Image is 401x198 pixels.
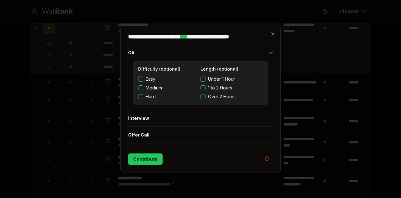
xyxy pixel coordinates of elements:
[128,61,273,110] div: OA
[146,84,162,91] span: Medium
[146,76,155,82] span: Easy
[200,76,206,81] button: Under 1 Hour
[128,153,163,164] button: Contribute
[146,93,156,99] span: Hard
[200,66,238,71] label: Length (optional)
[138,85,143,90] button: Medium
[138,76,143,81] button: Easy
[138,94,143,99] button: Hard
[200,85,206,90] button: 1 to 2 Hours
[208,84,232,91] span: 1 to 2 Hours
[128,126,273,143] button: Offer Call
[208,76,235,82] span: Under 1 Hour
[200,94,206,99] button: Over 2 Hours
[208,93,236,99] span: Over 2 Hours
[138,66,180,71] label: Difficulty (optional)
[128,44,273,61] button: OA
[128,110,273,126] button: Interview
